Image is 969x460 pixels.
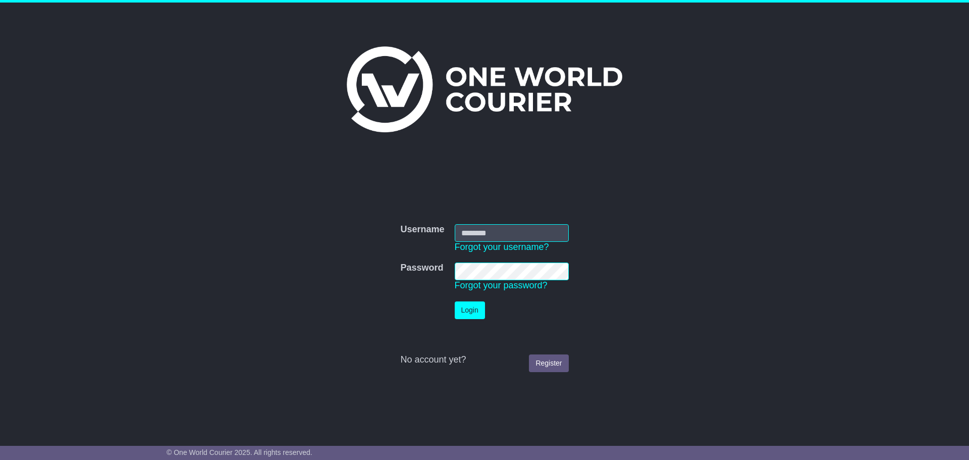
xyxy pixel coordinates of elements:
a: Forgot your username? [455,242,549,252]
label: Password [400,263,443,274]
button: Login [455,301,485,319]
span: © One World Courier 2025. All rights reserved. [167,448,312,456]
div: No account yet? [400,354,568,366]
a: Forgot your password? [455,280,548,290]
a: Register [529,354,568,372]
img: One World [347,46,622,132]
label: Username [400,224,444,235]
